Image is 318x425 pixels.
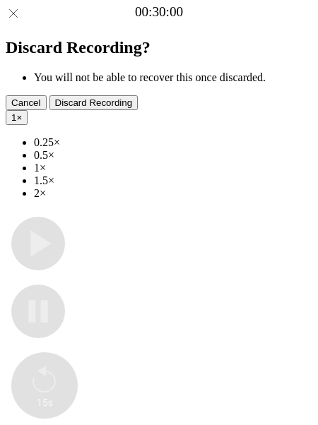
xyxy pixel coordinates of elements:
[135,4,183,20] a: 00:30:00
[34,162,312,174] li: 1×
[6,95,47,110] button: Cancel
[34,149,312,162] li: 0.5×
[34,71,312,84] li: You will not be able to recover this once discarded.
[49,95,139,110] button: Discard Recording
[34,187,312,200] li: 2×
[6,38,312,57] h2: Discard Recording?
[11,112,16,123] span: 1
[34,174,312,187] li: 1.5×
[6,110,28,125] button: 1×
[34,136,312,149] li: 0.25×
